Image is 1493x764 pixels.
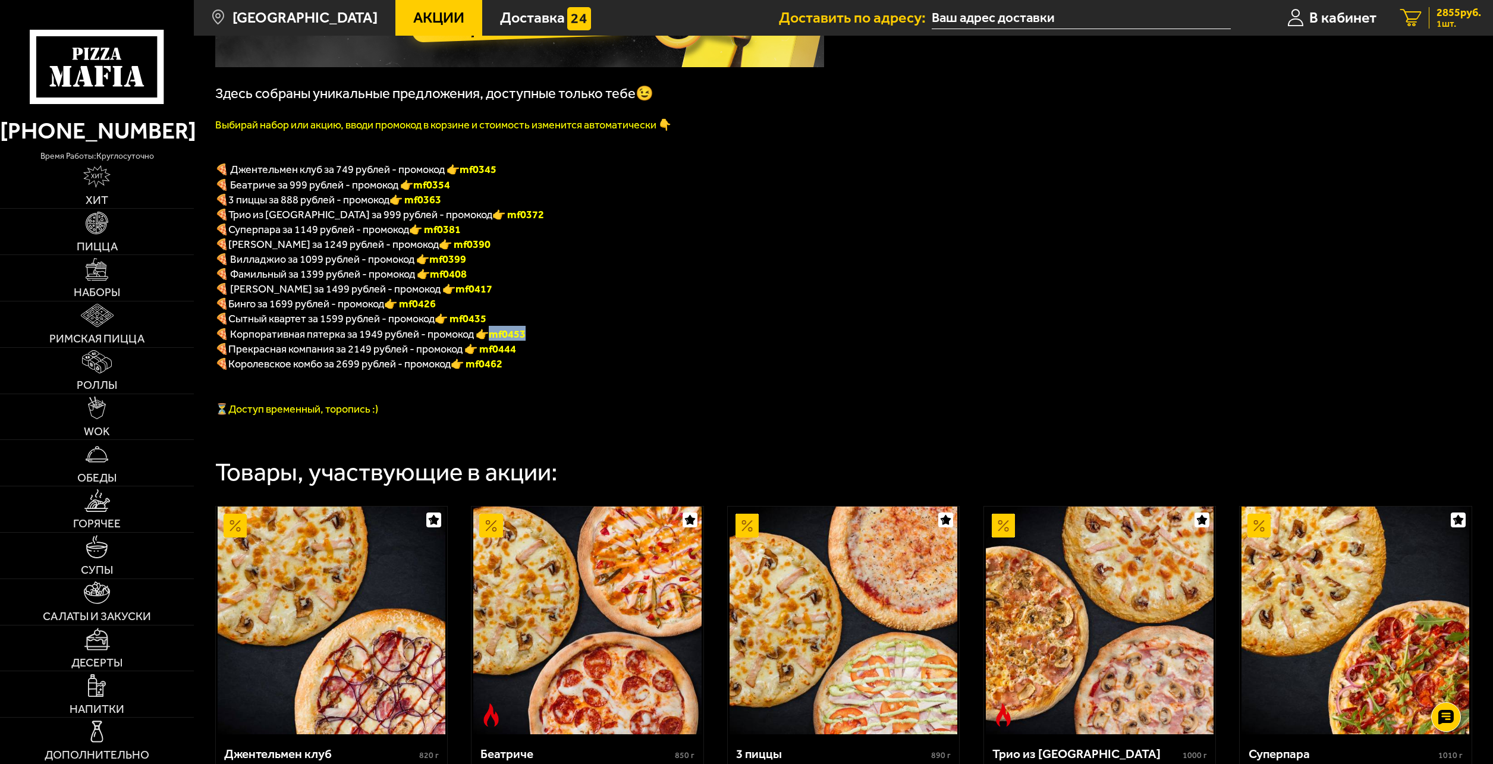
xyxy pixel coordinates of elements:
a: АкционныйСуперпара [1240,507,1471,734]
span: 820 г [419,750,439,760]
img: Акционный [479,514,502,537]
span: Сытный квартет за 1599 рублей - промокод [228,312,435,325]
div: Товары, участвующие в акции: [215,460,558,485]
span: Хит [86,194,108,206]
span: [PERSON_NAME] за 1249 рублей - промокод [228,238,439,251]
b: 🍕 [215,238,228,251]
span: Наборы [74,287,120,298]
span: 🍕 [PERSON_NAME] за 1499 рублей - промокод 👉 [215,282,492,295]
b: 👉 mf0390 [439,238,491,251]
img: Акционный [224,514,247,537]
span: ⏳Доступ временный, торопись :) [215,403,378,416]
span: 2855 руб. [1437,7,1481,18]
font: 👉 mf0372 [492,208,544,221]
span: Здесь собраны уникальные предложения, доступные только тебе😉 [215,85,653,102]
span: 🍕 Джентельмен клуб за 749 рублей - промокод 👉 [215,163,496,176]
a: Акционный3 пиццы [728,507,959,734]
span: Десерты [71,657,122,668]
div: Суперпара [1249,746,1436,761]
span: Напитки [70,703,124,715]
img: Акционный [736,514,759,537]
img: Акционный [992,514,1015,537]
font: 🍕 [215,193,228,206]
font: 👉 mf0444 [464,342,516,356]
span: 🍕 Корпоративная пятерка за 1949 рублей - промокод 👉 [215,328,526,341]
b: 🍕 [215,297,228,310]
span: Доставить по адресу: [779,10,932,25]
span: Суперпара за 1149 рублей - промокод [228,223,409,236]
font: 🍕 [215,357,228,370]
font: Выбирай набор или акцию, вводи промокод в корзине и стоимость изменится автоматически 👇 [215,118,671,131]
span: Обеды [77,472,117,483]
font: 🍕 [215,342,228,356]
input: Ваш адрес доставки [932,7,1230,29]
span: В кабинет [1309,10,1376,25]
span: Римская пицца [49,333,144,344]
b: mf0408 [430,268,467,281]
span: Супы [81,564,113,576]
font: 🍕 [215,223,228,236]
span: Горячее [73,518,121,529]
span: Роллы [77,379,117,391]
b: mf0453 [489,328,526,341]
span: 🍕 Вилладжио за 1099 рублей - промокод 👉 [215,253,466,266]
font: 👉 mf0381 [409,223,461,236]
span: [GEOGRAPHIC_DATA] [232,10,378,25]
span: 1 шт. [1437,19,1481,29]
a: АкционныйОстрое блюдоТрио из Рио [984,507,1215,734]
img: 3 пиццы [730,507,957,734]
div: 3 пиццы [736,746,928,761]
font: 👉 mf0462 [451,357,502,370]
div: Джентельмен клуб [224,746,416,761]
span: 850 г [675,750,694,760]
span: Бинго за 1699 рублей - промокод [228,297,384,310]
div: Трио из [GEOGRAPHIC_DATA] [992,746,1180,761]
span: Салаты и закуски [43,611,151,622]
img: Трио из Рио [986,507,1214,734]
a: АкционныйДжентельмен клуб [216,507,447,734]
span: WOK [84,426,110,437]
span: 1000 г [1183,750,1207,760]
b: 🍕 [215,312,228,325]
a: АкционныйОстрое блюдоБеатриче [472,507,703,734]
b: mf0417 [455,282,492,295]
div: Беатриче [480,746,672,761]
b: 👉 mf0435 [435,312,486,325]
span: 3 пиццы за 888 рублей - промокод [228,193,389,206]
font: 🍕 [215,208,228,221]
span: Акции [413,10,464,25]
span: 890 г [931,750,951,760]
img: 15daf4d41897b9f0e9f617042186c801.svg [567,7,590,30]
img: Суперпара [1241,507,1469,734]
span: Трио из [GEOGRAPHIC_DATA] за 999 рублей - промокод [228,208,492,221]
img: Акционный [1247,514,1271,537]
img: Острое блюдо [992,703,1015,727]
span: 1010 г [1438,750,1463,760]
span: Прекрасная компания за 2149 рублей - промокод [228,342,464,356]
span: Пицца [77,241,118,252]
img: Острое блюдо [479,703,502,727]
span: Королевское комбо за 2699 рублей - промокод [228,357,451,370]
span: Дополнительно [45,749,149,760]
span: 🍕 Фамильный за 1399 рублей - промокод 👉 [215,268,467,281]
b: mf0354 [413,178,450,191]
span: 🍕 Беатриче за 999 рублей - промокод 👉 [215,178,450,191]
b: mf0399 [429,253,466,266]
span: Ленинградская область, Всеволожский район, Мурино, Воронцовский бульвар, 17 [932,7,1230,29]
span: Доставка [500,10,565,25]
font: 👉 mf0363 [389,193,441,206]
b: 👉 mf0426 [384,297,436,310]
b: mf0345 [460,163,496,176]
img: Беатриче [473,507,701,734]
img: Джентельмен клуб [218,507,445,734]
